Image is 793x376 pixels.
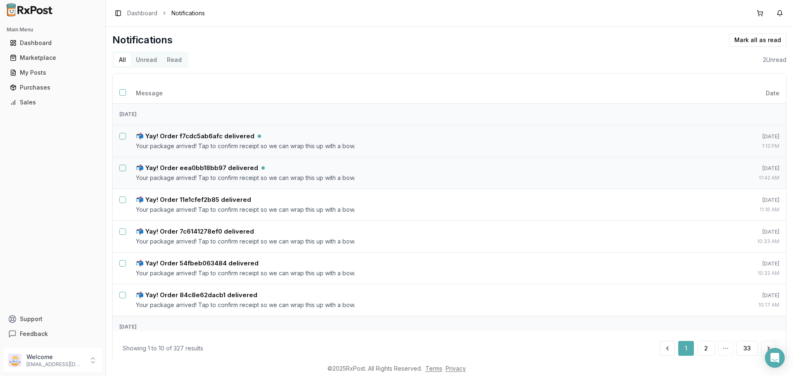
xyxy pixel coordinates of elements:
a: Privacy [446,365,466,372]
h4: [DATE] [119,110,779,118]
div: Open Intercom Messenger [765,348,785,368]
div: Marketplace [10,54,95,62]
p: Your package arrived! Tap to confirm receipt so we can wrap this up with a bow. [136,301,695,309]
a: Sales [7,95,99,110]
p: Your package arrived! Tap to confirm receipt so we can wrap this up with a bow. [136,206,695,214]
button: Select notification: 📬 Yay! Order 11e1cfef2b85 delivered [119,196,126,203]
div: Purchases [10,83,95,92]
span: [DATE] [762,260,779,267]
a: My Posts [7,65,99,80]
p: Your package arrived! Tap to confirm receipt so we can wrap this up with a bow. [136,142,695,150]
p: Your package arrived! Tap to confirm receipt so we can wrap this up with a bow. [136,269,695,277]
button: Support [3,312,102,326]
h5: 📬 Yay! Order f7cdc5ab6afc delivered [136,132,254,140]
p: Your package arrived! Tap to confirm receipt so we can wrap this up with a bow. [136,174,695,182]
span: [DATE] [762,196,779,203]
a: Dashboard [127,9,157,17]
button: All [114,53,131,66]
span: Notifications [171,9,205,17]
div: 11:42 AM [708,174,779,182]
button: Feedback [3,326,102,341]
div: 1:12 PM [708,142,779,150]
h4: [DATE] [119,323,779,331]
div: 10:33 AM [708,237,779,246]
img: RxPost Logo [3,3,56,17]
div: Dashboard [10,39,95,47]
div: 2 Unread [763,56,786,64]
span: [DATE] [762,165,779,171]
span: [DATE] [762,133,779,140]
p: [EMAIL_ADDRESS][DOMAIN_NAME] [26,361,84,368]
button: Select notification: 📬 Yay! Order 84c8e62dacb1 delivered [119,292,126,298]
button: 1 [678,341,694,356]
button: Read [162,53,187,66]
button: Purchases [3,81,102,94]
nav: breadcrumb [127,9,205,17]
th: Date [702,83,786,103]
button: 33 [736,341,758,356]
span: [DATE] [762,292,779,298]
button: My Posts [3,66,102,79]
h5: 📬 Yay! Order 54fbeb063484 delivered [136,259,259,267]
h2: Main Menu [7,26,99,33]
button: Select notification: 📬 Yay! Order 54fbeb063484 delivered [119,260,126,267]
a: Marketplace [7,50,99,65]
button: Select all notifications [119,89,126,96]
h1: Notifications [112,33,173,47]
th: Message [129,83,702,103]
button: Select notification: 📬 Yay! Order eea0bb18bb97 delivered [119,165,126,171]
div: 11:16 AM [708,206,779,214]
div: Sales [10,98,95,106]
p: Your package arrived! Tap to confirm receipt so we can wrap this up with a bow. [136,237,695,246]
button: Dashboard [3,36,102,50]
div: Showing 1 to 10 of 327 results [123,344,203,352]
div: 10:17 AM [708,301,779,309]
button: Select notification: 📬 Yay! Order 7c6141278ef0 delivered [119,228,126,235]
h5: 📬 Yay! Order eea0bb18bb97 delivered [136,164,258,172]
p: Welcome [26,353,84,361]
button: Mark all as read [729,33,786,47]
h5: 📬 Yay! Order 84c8e62dacb1 delivered [136,291,257,299]
a: Dashboard [7,35,99,50]
button: Unread [131,53,162,66]
a: Terms [425,365,442,372]
div: My Posts [10,69,95,77]
button: Marketplace [3,51,102,64]
h5: 📬 Yay! Order 11e1cfef2b85 delivered [136,196,251,204]
button: 2 [697,341,715,356]
div: 10:32 AM [708,269,779,277]
button: Sales [3,96,102,109]
h5: 📬 Yay! Order 7c6141278ef0 delivered [136,227,254,236]
img: User avatar [8,354,21,367]
a: Purchases [7,80,99,95]
button: Select notification: 📬 Yay! Order f7cdc5ab6afc delivered [119,133,126,140]
span: [DATE] [762,228,779,235]
span: Feedback [20,330,48,338]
